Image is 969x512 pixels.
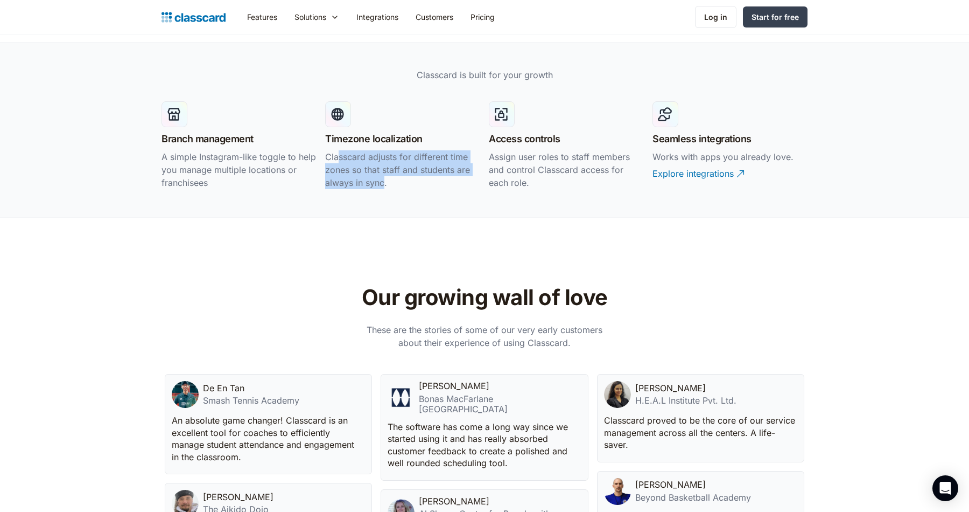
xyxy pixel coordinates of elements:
a: Customers [407,5,462,29]
p: These are the stories of some of our very early customers about their experience of using Classcard. [363,323,606,349]
div: Solutions [294,11,326,23]
div: [PERSON_NAME] [419,496,489,507]
p: Assign user roles to staff members and control Classcard access for each role. [489,150,644,189]
p: Works with apps you already love. [652,150,807,163]
h3: Branch management [161,132,254,146]
div: [PERSON_NAME] [635,480,706,490]
p: Classcard adjusts for different time zones so that staff and students are always in sync. [325,150,480,189]
div: Beyond Basketball Academy [635,493,751,503]
h2: Our growing wall of love [314,285,656,310]
h3: Timezone localization [325,132,423,146]
a: Integrations [348,5,407,29]
div: Open Intercom Messenger [932,475,958,501]
div: Log in [704,11,727,23]
a: Log in [695,6,736,28]
div: Solutions [286,5,348,29]
div: Explore integrations [652,159,734,180]
a: Pricing [462,5,503,29]
div: [PERSON_NAME] [635,383,706,393]
div: De En Tan [203,383,244,393]
div: Smash Tennis Academy [203,396,299,406]
a: Explore integrations [652,159,807,189]
p: An absolute game changer! Classcard is an excellent tool for coaches to efficiently manage studen... [172,414,363,463]
h3: Access controls [489,132,560,146]
p: Classcard is built for your growth [417,68,553,81]
h3: Seamless integrations [652,132,752,146]
div: [PERSON_NAME] [203,492,273,502]
a: Start for free [743,6,807,27]
div: Bonas MacFarlane [GEOGRAPHIC_DATA] [419,394,581,414]
a: Logo [161,10,226,25]
div: H.E.A.L Institute Pvt. Ltd. [635,396,736,406]
p: A simple Instagram-like toggle to help you manage multiple locations or franchisees [161,150,317,189]
div: [PERSON_NAME] [419,381,489,391]
p: Classcard proved to be the core of our service management across all the centers. A life-saver. [604,414,795,451]
p: The software has come a long way since we started using it and has really absorbed customer feedb... [388,421,579,469]
div: Start for free [752,11,799,23]
a: Features [238,5,286,29]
